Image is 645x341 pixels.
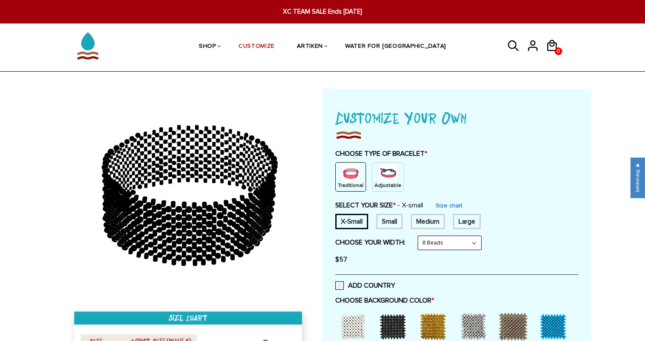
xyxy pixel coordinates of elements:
[335,129,362,141] img: imgboder_100x.png
[338,182,363,189] p: Traditional
[335,281,395,290] label: ADD COUNTRY
[411,214,445,229] div: 7.5 inches
[335,255,347,264] span: $57
[453,214,481,229] div: 8 inches
[335,296,578,305] label: CHOOSE BACKGROUND COLOR
[199,7,447,17] span: XC TEAM SALE Ends [DATE]
[345,25,446,69] a: WATER FOR [GEOGRAPHIC_DATA]
[335,214,368,229] div: 6 inches
[199,25,216,69] a: SHOP
[238,25,275,69] a: CUSTOMIZE
[335,162,366,192] div: Non String
[376,214,403,229] div: 7 inches
[380,165,397,182] img: string.PNG
[546,55,565,56] a: 0
[335,149,578,158] label: CHOOSE TYPE OF BRACELET
[436,202,462,209] a: Size chart
[335,106,578,129] h1: Customize Your Own
[630,157,645,198] div: Click to open Judge.me floating reviews tab
[335,201,423,210] label: SELECT YOUR SIZE
[372,162,404,192] div: String
[297,25,323,69] a: ARTIKEN
[335,238,405,247] label: CHOOSE YOUR WIDTH:
[342,165,359,182] img: non-string.png
[397,201,423,210] span: X-small
[375,182,401,189] p: Adjustable
[555,45,562,58] span: 0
